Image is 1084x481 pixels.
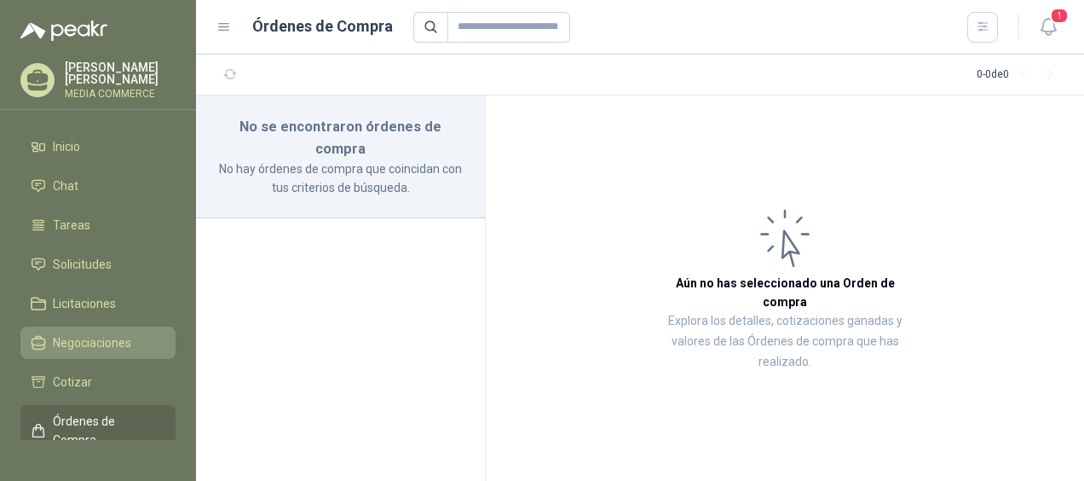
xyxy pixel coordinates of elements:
h3: Aún no has seleccionado una Orden de compra [656,274,914,311]
a: Licitaciones [20,287,176,320]
span: Tareas [53,216,90,235]
a: Solicitudes [20,248,176,281]
span: 1 [1050,8,1069,24]
span: Negociaciones [53,333,131,352]
p: MEDIA COMMERCE [65,89,176,99]
a: Tareas [20,209,176,241]
a: Cotizar [20,366,176,398]
div: 0 - 0 de 0 [977,61,1064,89]
a: Negociaciones [20,327,176,359]
p: [PERSON_NAME] [PERSON_NAME] [65,61,176,85]
h1: Órdenes de Compra [252,14,393,38]
button: 1 [1033,12,1064,43]
a: Inicio [20,130,176,163]
h3: No se encontraron órdenes de compra [216,116,464,159]
span: Inicio [53,137,80,156]
p: No hay órdenes de compra que coincidan con tus criterios de búsqueda. [216,159,464,197]
span: Solicitudes [53,255,112,274]
span: Chat [53,177,78,195]
a: Órdenes de Compra [20,405,176,456]
span: Cotizar [53,373,92,391]
p: Explora los detalles, cotizaciones ganadas y valores de las Órdenes de compra que has realizado. [656,311,914,373]
span: Órdenes de Compra [53,412,159,449]
a: Chat [20,170,176,202]
span: Licitaciones [53,294,116,313]
img: Logo peakr [20,20,107,41]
